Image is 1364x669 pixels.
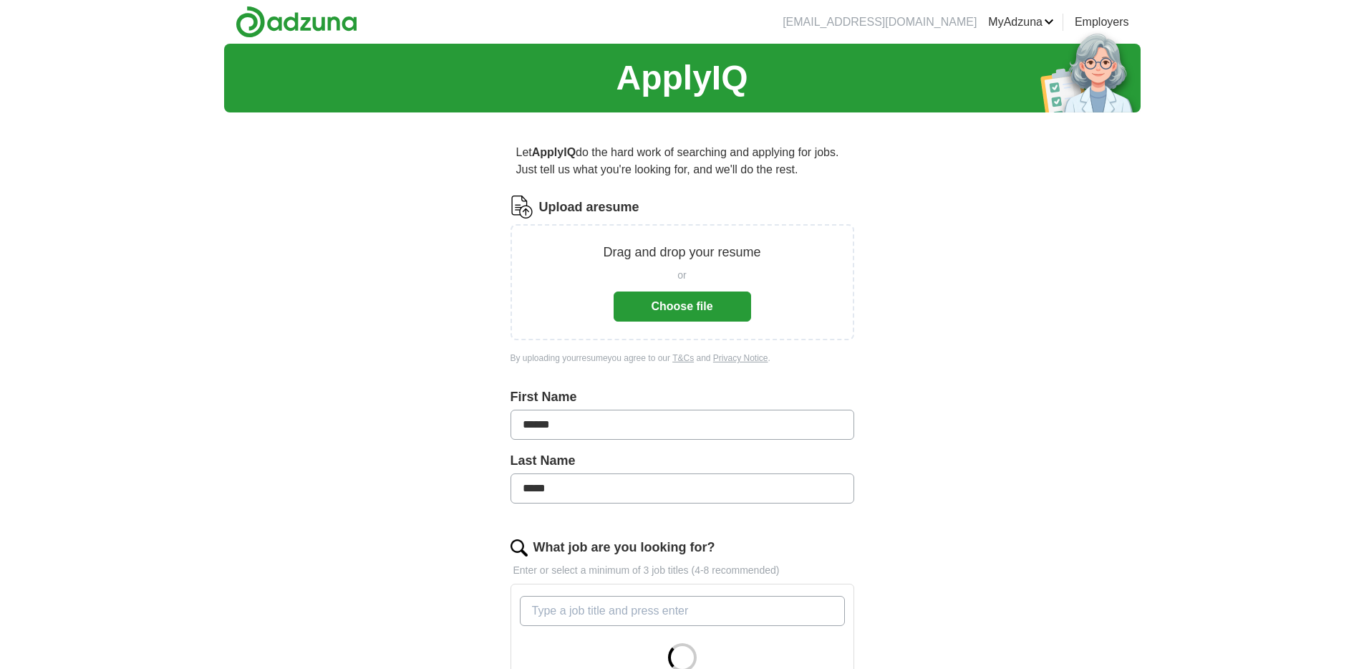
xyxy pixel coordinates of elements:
[713,353,768,363] a: Privacy Notice
[532,146,576,158] strong: ApplyIQ
[988,14,1054,31] a: MyAdzuna
[511,196,533,218] img: CV Icon
[511,352,854,365] div: By uploading your resume you agree to our and .
[511,451,854,471] label: Last Name
[511,539,528,557] img: search.png
[511,388,854,407] label: First Name
[511,563,854,578] p: Enter or select a minimum of 3 job titles (4-8 recommended)
[539,198,639,217] label: Upload a resume
[520,596,845,626] input: Type a job title and press enter
[236,6,357,38] img: Adzuna logo
[672,353,694,363] a: T&Cs
[533,538,715,557] label: What job are you looking for?
[1075,14,1129,31] a: Employers
[603,243,760,262] p: Drag and drop your resume
[616,52,748,104] h1: ApplyIQ
[783,14,977,31] li: [EMAIL_ADDRESS][DOMAIN_NAME]
[614,292,751,322] button: Choose file
[677,268,686,283] span: or
[511,138,854,184] p: Let do the hard work of searching and applying for jobs. Just tell us what you're looking for, an...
